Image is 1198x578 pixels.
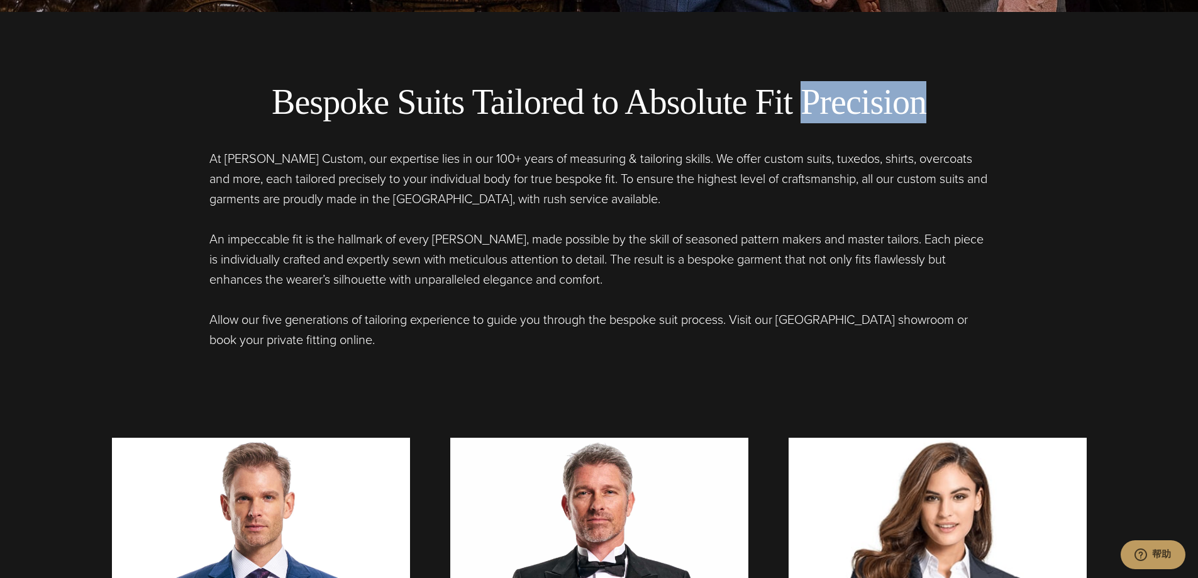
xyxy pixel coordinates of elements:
p: At [PERSON_NAME] Custom, our expertise lies in our 100+ years of measuring & tailoring skills. We... [209,148,989,209]
h2: Bespoke Suits Tailored to Absolute Fit Precision [99,81,1099,123]
p: Allow our five generations of tailoring experience to guide you through the bespoke suit process.... [209,309,989,350]
p: An impeccable fit is the hallmark of every [PERSON_NAME], made possible by the skill of seasoned ... [209,229,989,289]
iframe: 打开一个小组件，您可以在其中与我们的一个专员进行在线交谈 [1120,540,1185,572]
